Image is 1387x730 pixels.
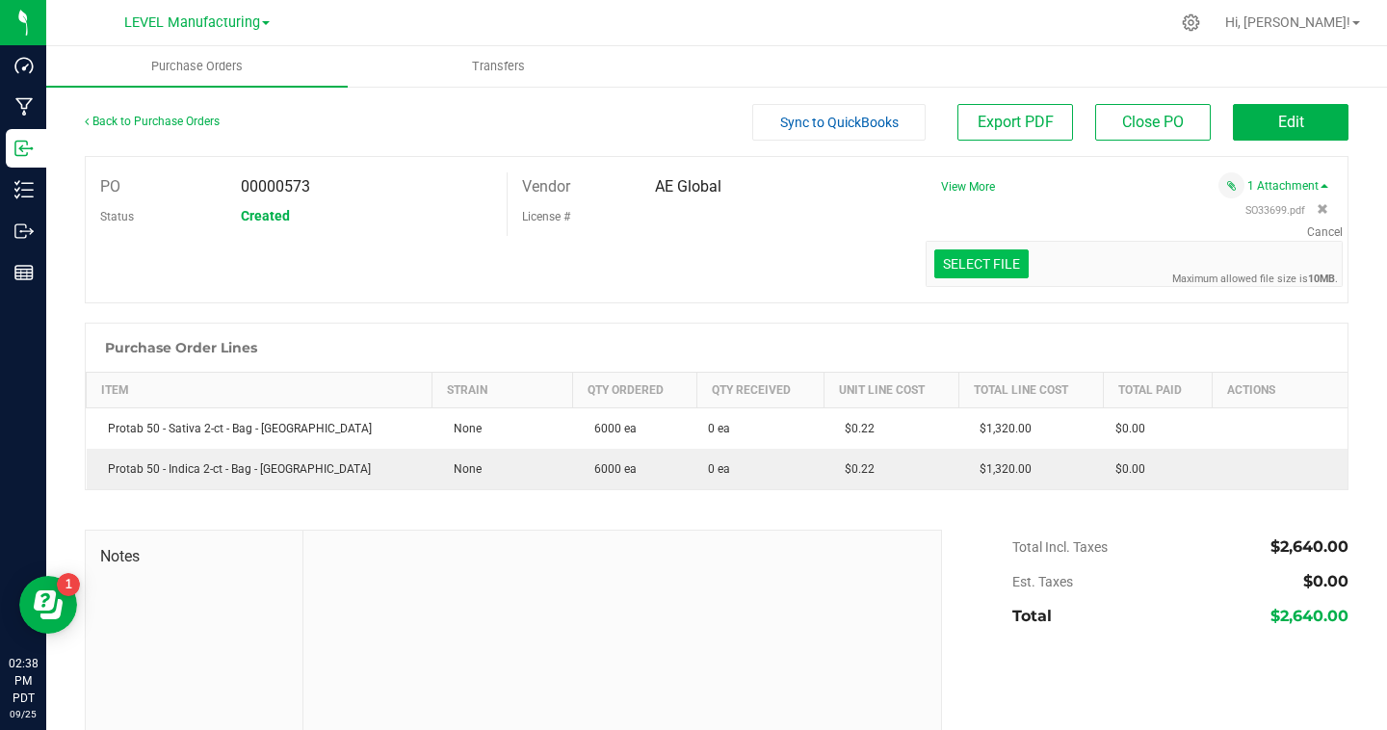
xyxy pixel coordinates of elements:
[752,104,926,141] button: Sync to QuickBooks
[1317,203,1328,217] span: Remove attachment
[348,46,649,87] a: Transfers
[835,462,875,476] span: $0.22
[1104,449,1213,489] td: $0.00
[125,58,269,75] span: Purchase Orders
[100,545,288,568] span: Notes
[522,202,570,231] label: License #
[19,576,77,634] iframe: Resource center
[1104,407,1213,449] td: $0.00
[1012,574,1073,589] span: Est. Taxes
[522,172,570,201] label: Vendor
[824,372,958,407] th: Unit Line Cost
[100,172,120,201] label: PO
[241,177,310,196] span: 00000573
[1172,272,1338,284] span: Maximum allowed file size is .
[1095,104,1211,141] button: Close PO
[1218,172,1244,198] span: Attach a document
[1270,537,1348,556] span: $2,640.00
[1307,225,1343,239] span: Cancel
[970,462,1032,476] span: $1,320.00
[958,372,1104,407] th: Total Line Cost
[978,113,1054,131] span: Export PDF
[941,180,995,194] a: View More
[696,372,824,407] th: Qty Received
[124,14,260,31] span: LEVEL Manufacturing
[1303,572,1348,590] span: $0.00
[98,460,421,478] div: Protab 50 - Indica 2-ct - Bag - [GEOGRAPHIC_DATA]
[573,372,696,407] th: Qty Ordered
[444,462,482,476] span: None
[957,104,1073,141] button: Export PDF
[1278,113,1304,131] span: Edit
[585,462,637,476] span: 6000 ea
[85,115,220,128] a: Back to Purchase Orders
[87,372,432,407] th: Item
[1247,179,1328,193] a: 1 Attachment
[432,372,573,407] th: Strain
[9,707,38,721] p: 09/25
[100,202,134,231] label: Status
[241,208,290,223] span: Created
[708,420,730,437] span: 0 ea
[655,177,721,196] span: AE Global
[14,139,34,158] inline-svg: Inbound
[780,115,899,130] span: Sync to QuickBooks
[1225,14,1350,30] span: Hi, [PERSON_NAME]!
[1179,13,1203,32] div: Manage settings
[14,56,34,75] inline-svg: Dashboard
[708,460,730,478] span: 0 ea
[57,573,80,596] iframe: Resource center unread badge
[970,422,1032,435] span: $1,320.00
[835,422,875,435] span: $0.22
[14,97,34,117] inline-svg: Manufacturing
[1270,607,1348,625] span: $2,640.00
[9,655,38,707] p: 02:38 PM PDT
[1245,204,1305,217] span: View file
[46,46,348,87] a: Purchase Orders
[14,222,34,241] inline-svg: Outbound
[934,249,1029,278] div: Select file
[1012,607,1052,625] span: Total
[1104,372,1213,407] th: Total Paid
[105,340,257,355] h1: Purchase Order Lines
[1122,113,1184,131] span: Close PO
[1308,272,1335,284] strong: 10MB
[1213,372,1348,407] th: Actions
[585,422,637,435] span: 6000 ea
[444,422,482,435] span: None
[446,58,551,75] span: Transfers
[1012,539,1108,555] span: Total Incl. Taxes
[14,180,34,199] inline-svg: Inventory
[14,263,34,282] inline-svg: Reports
[98,420,421,437] div: Protab 50 - Sativa 2-ct - Bag - [GEOGRAPHIC_DATA]
[1233,104,1348,141] button: Edit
